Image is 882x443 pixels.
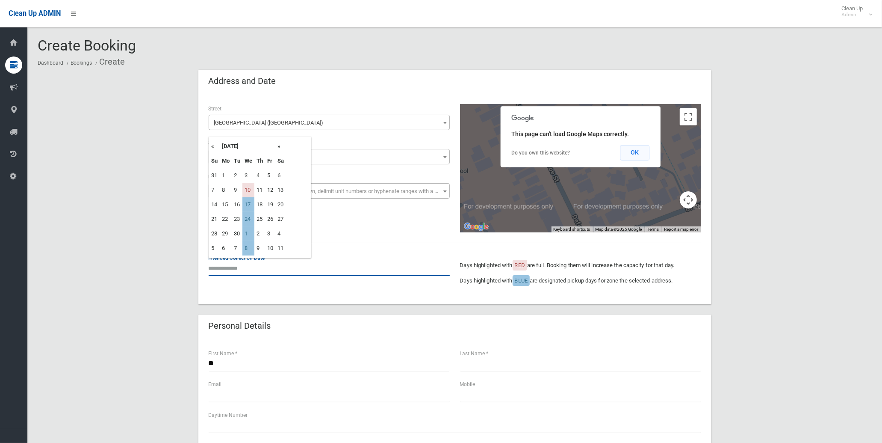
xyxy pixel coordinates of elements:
[209,139,220,154] th: «
[211,151,448,163] span: 13
[620,145,649,161] button: OK
[242,183,254,197] td: 10
[214,188,453,194] span: Select the unit number from the dropdown, delimit unit numbers or hyphenate ranges with a comma
[209,183,220,197] td: 7
[254,241,265,256] td: 9
[265,197,275,212] td: 19
[209,241,220,256] td: 5
[220,212,232,226] td: 22
[232,212,242,226] td: 23
[209,168,220,183] td: 31
[71,60,92,66] a: Bookings
[198,318,281,334] header: Personal Details
[232,226,242,241] td: 30
[242,154,254,168] th: We
[265,212,275,226] td: 26
[254,226,265,241] td: 2
[220,168,232,183] td: 1
[242,226,254,241] td: 1
[220,154,232,168] th: Mo
[242,168,254,183] td: 3
[232,241,242,256] td: 7
[220,226,232,241] td: 29
[93,54,125,70] li: Create
[265,168,275,183] td: 5
[275,241,286,256] td: 11
[596,227,642,232] span: Map data ©2025 Google
[220,197,232,212] td: 15
[232,197,242,212] td: 16
[38,60,63,66] a: Dashboard
[275,139,286,154] th: »
[242,197,254,212] td: 17
[275,183,286,197] td: 13
[254,212,265,226] td: 25
[254,197,265,212] td: 18
[242,212,254,226] td: 24
[254,154,265,168] th: Th
[38,37,136,54] span: Create Booking
[232,168,242,183] td: 2
[211,117,448,129] span: Defoe Street (WILEY PARK 2195)
[232,183,242,197] td: 9
[220,241,232,256] td: 6
[220,139,275,154] th: [DATE]
[554,226,590,232] button: Keyboard shortcuts
[515,277,528,284] span: BLUE
[680,108,697,125] button: Toggle fullscreen view
[209,149,450,164] span: 13
[275,168,286,183] td: 6
[275,197,286,212] td: 20
[265,241,275,256] td: 10
[664,227,699,232] a: Report a map error
[265,154,275,168] th: Fr
[837,5,871,18] span: Clean Up
[275,226,286,241] td: 4
[265,226,275,241] td: 3
[462,221,490,232] a: Open this area in Google Maps (opens a new window)
[254,183,265,197] td: 11
[460,276,701,286] p: Days highlighted with are designated pickup days for zone the selected address.
[647,227,659,232] a: Terms (opens in new tab)
[275,154,286,168] th: Sa
[460,260,701,271] p: Days highlighted with are full. Booking them will increase the capacity for that day.
[275,212,286,226] td: 27
[209,212,220,226] td: 21
[680,191,697,208] button: Map camera controls
[209,197,220,212] td: 14
[242,241,254,256] td: 8
[198,73,286,89] header: Address and Date
[841,12,863,18] small: Admin
[462,221,490,232] img: Google
[515,262,525,268] span: RED
[511,150,570,156] a: Do you own this website?
[232,154,242,168] th: Tu
[209,226,220,241] td: 28
[254,168,265,183] td: 4
[265,183,275,197] td: 12
[209,154,220,168] th: Su
[9,9,61,18] span: Clean Up ADMIN
[511,131,629,137] span: This page can't load Google Maps correctly.
[220,183,232,197] td: 8
[209,115,450,130] span: Defoe Street (WILEY PARK 2195)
